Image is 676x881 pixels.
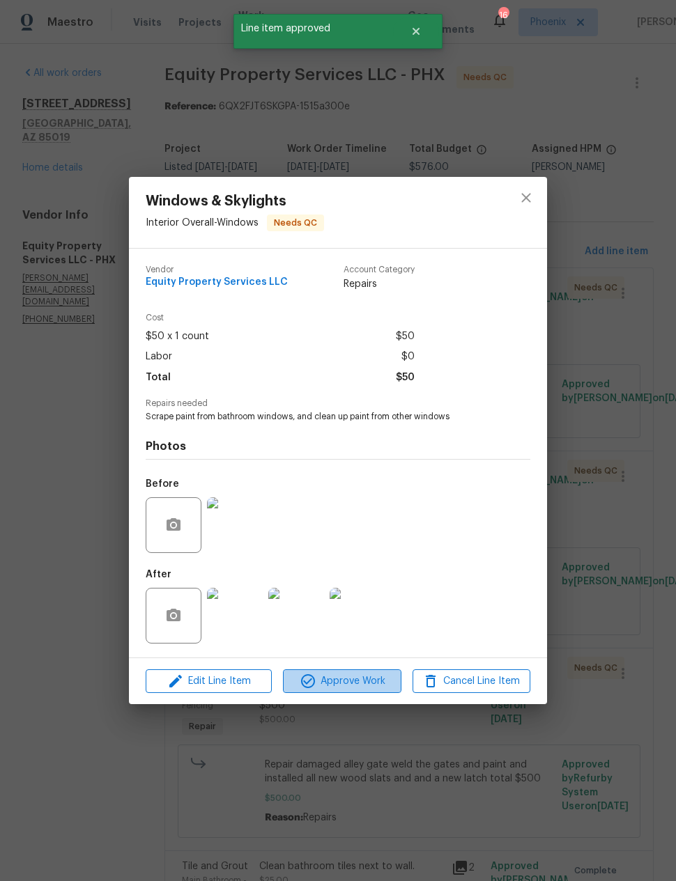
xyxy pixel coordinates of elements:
[146,327,209,347] span: $50 x 1 count
[396,327,415,347] span: $50
[150,673,268,690] span: Edit Line Item
[344,265,415,274] span: Account Category
[146,570,171,579] h5: After
[283,669,401,694] button: Approve Work
[393,17,439,45] button: Close
[268,216,323,230] span: Needs QC
[344,277,415,291] span: Repairs
[509,181,543,215] button: close
[146,194,324,209] span: Windows & Skylights
[146,313,415,322] span: Cost
[287,673,397,690] span: Approve Work
[498,8,508,22] div: 16
[146,439,530,453] h4: Photos
[146,217,259,227] span: Interior Overall - Windows
[146,479,179,489] h5: Before
[417,673,526,690] span: Cancel Line Item
[146,669,272,694] button: Edit Line Item
[146,411,492,423] span: Scrape paint from bathroom windows, and clean up paint from other windows
[396,368,415,388] span: $50
[413,669,530,694] button: Cancel Line Item
[146,399,530,408] span: Repairs needed
[146,265,288,274] span: Vendor
[233,14,393,43] span: Line item approved
[146,347,172,367] span: Labor
[146,368,171,388] span: Total
[146,277,288,288] span: Equity Property Services LLC
[401,347,415,367] span: $0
